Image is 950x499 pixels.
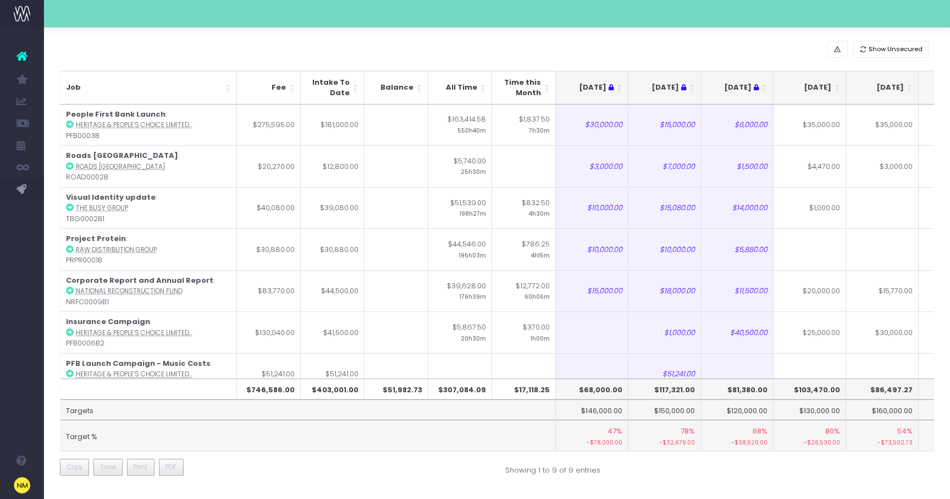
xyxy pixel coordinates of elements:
[76,245,157,254] abbr: Raw Distribution Group
[14,477,30,493] img: images/default_profile_image.png
[66,192,156,202] strong: Visual Identity update
[60,399,556,420] td: Targets
[76,120,192,129] abbr: Heritage & People’s Choice Limited
[237,228,301,270] td: $30,880.00
[846,71,919,105] th: Sep 25: activate to sort column ascending
[524,291,550,301] small: 60h06m
[492,71,556,105] th: Time this Month: activate to sort column ascending
[706,437,767,447] small: -$38,620.00
[628,311,701,353] td: $1,000.00
[628,105,701,146] td: $15,000.00
[428,228,492,270] td: $44,546.00
[628,353,701,395] td: $51,241.00
[428,311,492,353] td: $5,867.50
[628,187,701,229] td: $15,080.00
[301,145,364,187] td: $12,800.00
[634,437,695,447] small: -$32,679.00
[237,105,301,146] td: $275,595.00
[459,250,486,260] small: 195h03m
[237,187,301,229] td: $40,080.00
[628,145,701,187] td: $7,000.00
[774,105,846,146] td: $35,000.00
[159,459,184,476] button: PDF
[701,228,774,270] td: $5,880.00
[460,208,486,218] small: 198h27m
[779,437,840,447] small: -$26,530.00
[492,187,556,229] td: $832.50
[60,420,556,451] td: Target %
[556,105,628,146] td: $30,000.00
[66,275,213,286] strong: Corporate Report and Annual Report
[237,145,301,187] td: $20,270.00
[561,437,622,447] small: -$78,000.00
[66,358,211,369] strong: PFB Launch Campaign - Music Costs
[681,426,695,437] span: 78%
[846,399,919,420] td: $160,000.00
[753,426,767,437] span: 68%
[67,462,82,472] span: Copy
[301,187,364,229] td: $39,080.00
[66,109,165,119] strong: People First Bank Launch
[237,353,301,395] td: $51,241.00
[897,426,913,437] span: 54%
[852,437,913,447] small: -$73,502.73
[237,71,301,105] th: Fee: activate to sort column ascending
[701,145,774,187] td: $1,500.00
[127,459,154,476] button: Print
[76,162,165,171] abbr: Roads Australia
[556,71,628,105] th: May 25 : activate to sort column ascending
[846,379,919,399] th: $86,497.27
[60,270,237,312] td: : NRFC0009B1
[461,333,486,343] small: 20h30m
[460,291,486,301] small: 176h39m
[492,228,556,270] td: $786.25
[556,228,628,270] td: $10,000.00
[101,462,116,472] span: Excel
[505,459,600,476] div: Showing 1 to 9 of 9 entries
[628,228,701,270] td: $10,000.00
[628,71,701,105] th: Jun 25 : activate to sort column ascending
[531,250,550,260] small: 4h15m
[76,370,192,379] abbr: Heritage & People’s Choice Limited
[301,353,364,395] td: $51,241.00
[774,71,846,105] th: Aug 25: activate to sort column ascending
[701,379,774,399] th: $81,380.00
[301,311,364,353] td: $41,500.00
[60,353,237,395] td: : PFB0007B
[301,105,364,146] td: $181,000.00
[76,328,192,337] abbr: Heritage & People’s Choice Limited
[825,426,840,437] span: 80%
[457,125,486,135] small: 550h40m
[134,462,147,472] span: Print
[492,311,556,353] td: $370.00
[165,462,176,472] span: PDF
[364,71,428,105] th: Balance: activate to sort column ascending
[846,145,919,187] td: $3,000.00
[237,270,301,312] td: $83,770.00
[774,145,846,187] td: $4,470.00
[301,228,364,270] td: $30,880.00
[531,333,550,343] small: 1h00m
[60,187,237,229] td: : TBG0002B1
[556,270,628,312] td: $15,000.00
[428,145,492,187] td: $5,740.00
[93,459,123,476] button: Excel
[556,399,628,420] td: $146,000.00
[60,71,237,105] th: Job: activate to sort column ascending
[701,105,774,146] td: $6,000.00
[556,379,628,399] th: $68,000.00
[701,71,774,105] th: Jul 25 : activate to sort column ascending
[60,105,237,146] td: : PFB0003B
[774,311,846,353] td: $25,000.00
[237,311,301,353] td: $130,040.00
[607,426,622,437] span: 47%
[628,379,701,399] th: $117,321.00
[301,71,364,105] th: Intake To Date: activate to sort column ascending
[364,379,428,399] th: $51,982.73
[66,316,150,327] strong: Insurance Campaign
[701,270,774,312] td: $11,500.00
[846,105,919,146] td: $35,000.00
[774,187,846,229] td: $1,000.00
[556,145,628,187] td: $3,000.00
[701,399,774,420] td: $120,000.00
